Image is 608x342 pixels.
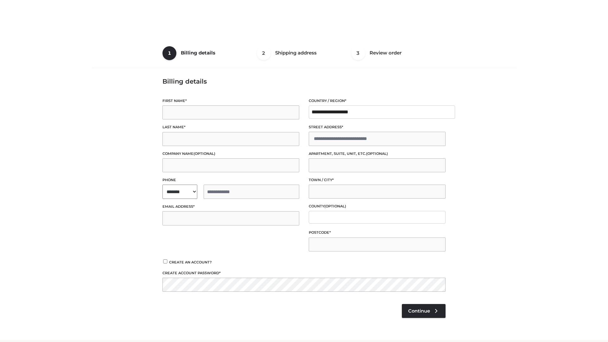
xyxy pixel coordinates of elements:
label: County [309,203,446,209]
span: 2 [257,46,271,60]
label: Street address [309,124,446,130]
label: Apartment, suite, unit, etc. [309,151,446,157]
span: Shipping address [275,50,317,56]
span: Review order [370,50,402,56]
label: Create account password [162,270,446,276]
label: Company name [162,151,299,157]
label: Town / City [309,177,446,183]
a: Continue [402,304,446,318]
span: Create an account? [169,260,212,264]
span: 1 [162,46,176,60]
span: (optional) [193,151,215,156]
label: Email address [162,204,299,210]
label: First name [162,98,299,104]
label: Last name [162,124,299,130]
span: (optional) [366,151,388,156]
span: (optional) [324,204,346,208]
span: Continue [408,308,430,314]
h3: Billing details [162,78,446,85]
span: 3 [351,46,365,60]
span: Billing details [181,50,215,56]
label: Phone [162,177,299,183]
label: Postcode [309,230,446,236]
label: Country / Region [309,98,446,104]
input: Create an account? [162,259,168,263]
